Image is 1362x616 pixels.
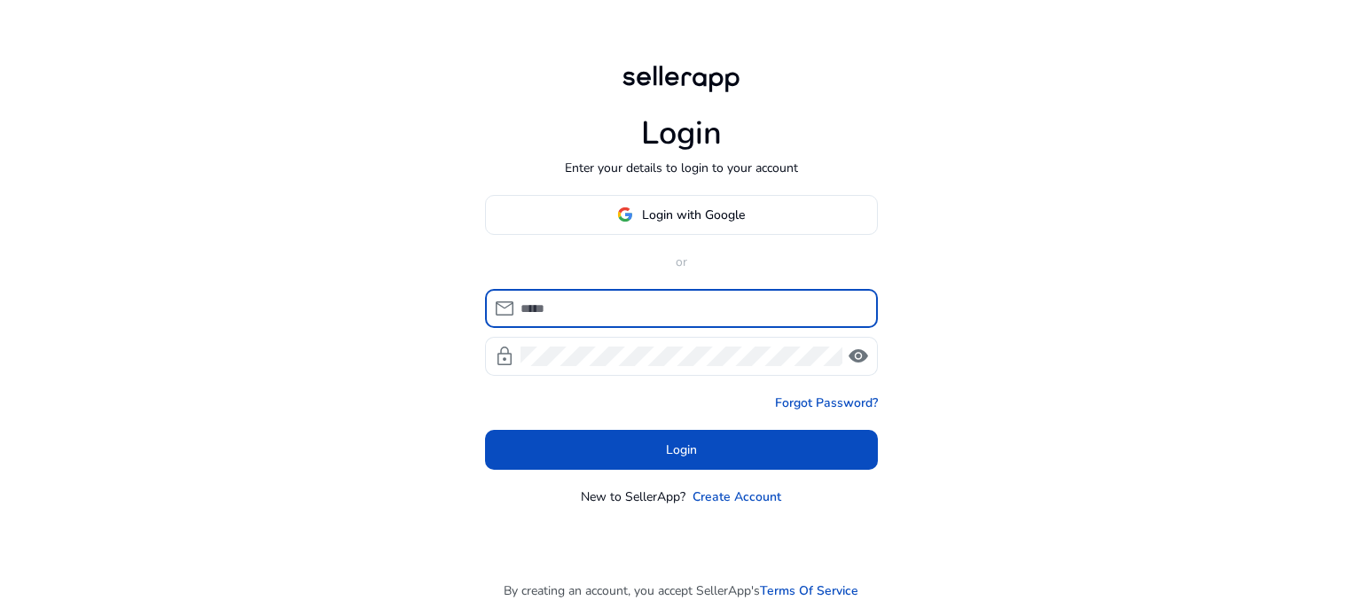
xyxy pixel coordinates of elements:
[775,394,878,412] a: Forgot Password?
[617,207,633,222] img: google-logo.svg
[666,441,697,459] span: Login
[494,298,515,319] span: mail
[581,487,685,506] p: New to SellerApp?
[760,581,858,600] a: Terms Of Service
[485,253,878,271] p: or
[693,487,781,506] a: Create Account
[848,346,869,367] span: visibility
[485,195,878,235] button: Login with Google
[641,114,722,152] h1: Login
[494,346,515,367] span: lock
[485,430,878,470] button: Login
[565,159,798,177] p: Enter your details to login to your account
[642,206,745,224] span: Login with Google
